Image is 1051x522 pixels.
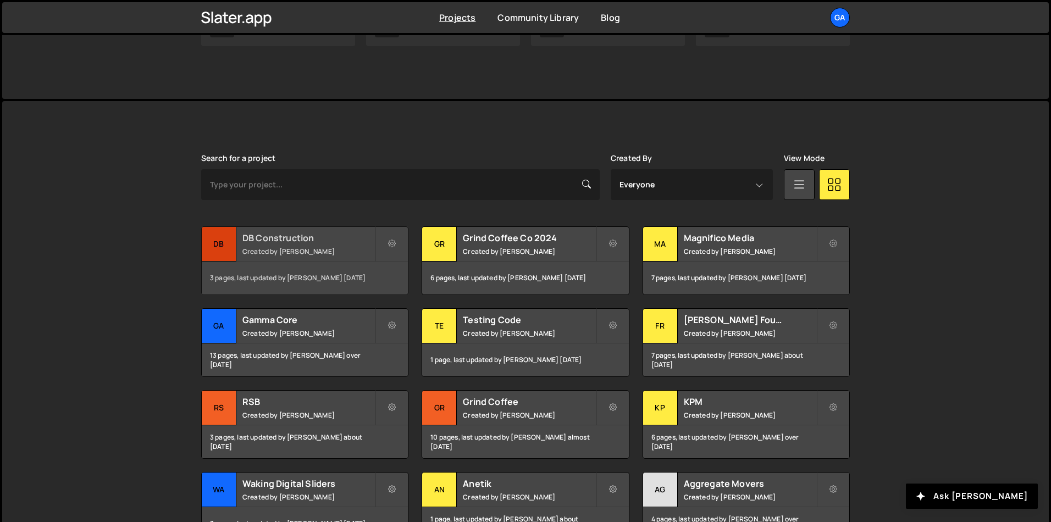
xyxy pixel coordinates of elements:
[684,492,816,502] small: Created by [PERSON_NAME]
[684,477,816,490] h2: Aggregate Movers
[906,484,1038,509] button: Ask [PERSON_NAME]
[245,27,327,36] p: Grind Coffee Co 2024
[684,410,816,420] small: Created by [PERSON_NAME]
[463,410,595,420] small: Created by [PERSON_NAME]
[201,390,408,459] a: RS RSB Created by [PERSON_NAME] 3 pages, last updated by [PERSON_NAME] about [DATE]
[202,425,408,458] div: 3 pages, last updated by [PERSON_NAME] about [DATE]
[242,410,375,420] small: Created by [PERSON_NAME]
[784,154,825,163] label: View Mode
[643,425,849,458] div: 6 pages, last updated by [PERSON_NAME] over [DATE]
[684,314,816,326] h2: [PERSON_NAME] Foundation
[463,232,595,244] h2: Grind Coffee Co 2024
[202,343,408,376] div: 13 pages, last updated by [PERSON_NAME] over [DATE]
[643,262,849,295] div: 7 pages, last updated by [PERSON_NAME] [DATE]
[422,391,457,425] div: Gr
[643,391,678,425] div: KP
[422,473,457,507] div: An
[422,227,457,262] div: Gr
[242,314,375,326] h2: Gamma Core
[643,309,678,343] div: Fr
[201,154,275,163] label: Search for a project
[497,12,579,24] a: Community Library
[643,227,678,262] div: Ma
[201,308,408,377] a: Ga Gamma Core Created by [PERSON_NAME] 13 pages, last updated by [PERSON_NAME] over [DATE]
[202,473,236,507] div: Wa
[422,226,629,295] a: Gr Grind Coffee Co 2024 Created by [PERSON_NAME] 6 pages, last updated by [PERSON_NAME] [DATE]
[410,27,450,36] p: #1003116
[463,329,595,338] small: Created by [PERSON_NAME]
[463,477,595,490] h2: Anetik
[201,226,408,295] a: DB DB Construction Created by [PERSON_NAME] 3 pages, last updated by [PERSON_NAME] [DATE]
[422,425,628,458] div: 10 pages, last updated by [PERSON_NAME] almost [DATE]
[830,8,850,27] a: Ga
[202,262,408,295] div: 3 pages, last updated by [PERSON_NAME] [DATE]
[201,169,600,200] input: Type your project...
[242,396,375,408] h2: RSB
[684,329,816,338] small: Created by [PERSON_NAME]
[601,12,620,24] a: Blog
[242,232,375,244] h2: DB Construction
[422,262,628,295] div: 6 pages, last updated by [PERSON_NAME] [DATE]
[643,226,850,295] a: Ma Magnifico Media Created by [PERSON_NAME] 7 pages, last updated by [PERSON_NAME] [DATE]
[463,314,595,326] h2: Testing Code
[740,27,793,36] p: 31
[422,308,629,377] a: Te Testing Code Created by [PERSON_NAME] 1 page, last updated by [PERSON_NAME] [DATE]
[242,247,375,256] small: Created by [PERSON_NAME]
[242,477,375,490] h2: Waking Digital Sliders
[422,343,628,376] div: 1 page, last updated by [PERSON_NAME] [DATE]
[643,390,850,459] a: KP KPM Created by [PERSON_NAME] 6 pages, last updated by [PERSON_NAME] over [DATE]
[463,247,595,256] small: Created by [PERSON_NAME]
[242,329,375,338] small: Created by [PERSON_NAME]
[684,247,816,256] small: Created by [PERSON_NAME]
[611,154,652,163] label: Created By
[242,492,375,502] small: Created by [PERSON_NAME]
[463,492,595,502] small: Created by [PERSON_NAME]
[684,396,816,408] h2: KPM
[202,309,236,343] div: Ga
[439,12,475,24] a: Projects
[684,232,816,244] h2: Magnifico Media
[643,473,678,507] div: Ag
[643,343,849,376] div: 7 pages, last updated by [PERSON_NAME] about [DATE]
[643,308,850,377] a: Fr [PERSON_NAME] Foundation Created by [PERSON_NAME] 7 pages, last updated by [PERSON_NAME] about...
[637,27,655,36] span: 1 / 10
[463,396,595,408] h2: Grind Coffee
[422,309,457,343] div: Te
[202,227,236,262] div: DB
[422,390,629,459] a: Gr Grind Coffee Created by [PERSON_NAME] 10 pages, last updated by [PERSON_NAME] almost [DATE]
[202,391,236,425] div: RS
